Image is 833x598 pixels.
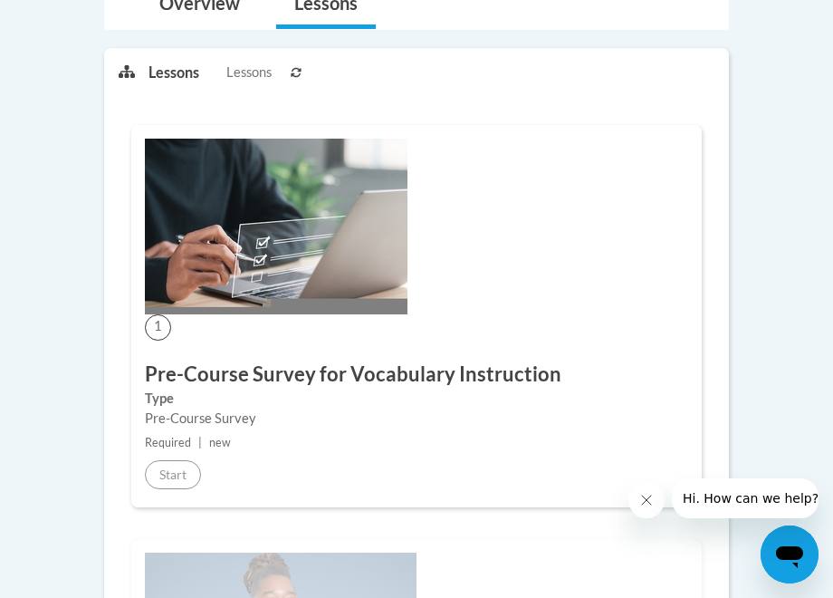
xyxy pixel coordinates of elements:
[198,436,202,449] span: |
[672,478,819,518] iframe: 来自公司的消息
[209,436,231,449] span: new
[145,361,688,389] h3: Pre-Course Survey for Vocabulary Instruction
[145,314,171,341] span: 1
[145,139,407,314] img: Course Image
[148,63,199,82] p: Lessons
[145,409,688,429] div: Pre-Course Survey
[145,460,201,489] button: Start
[761,526,819,584] iframe: 启动消息传送窗口的按钮
[145,389,688,409] label: Type
[628,482,665,518] iframe: 关闭消息
[145,436,191,449] span: Required
[226,63,272,82] span: Lessons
